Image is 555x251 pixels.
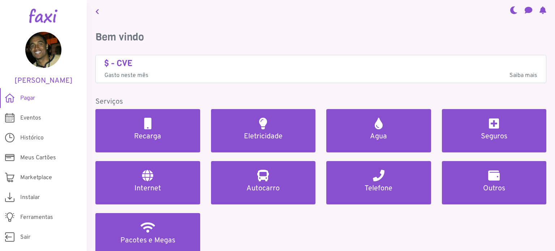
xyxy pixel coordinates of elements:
a: Telefone [326,161,431,204]
h5: Pacotes e Megas [104,236,192,245]
a: [PERSON_NAME] [11,32,76,85]
span: Histórico [20,134,44,142]
a: $ - CVE Gasto neste mêsSaiba mais [104,58,537,80]
span: Marketplace [20,173,52,182]
span: Instalar [20,193,40,202]
a: Agua [326,109,431,152]
h5: Telefone [335,184,422,193]
h5: Serviços [95,98,546,106]
a: Outros [442,161,547,204]
span: Eventos [20,114,41,122]
h5: Internet [104,184,192,193]
h5: Autocarro [220,184,307,193]
h3: Bem vindo [95,31,546,43]
a: Recarga [95,109,200,152]
h5: Agua [335,132,422,141]
h5: Eletricidade [220,132,307,141]
h5: [PERSON_NAME] [11,77,76,85]
span: Sair [20,233,30,242]
h5: Outros [451,184,538,193]
a: Seguros [442,109,547,152]
a: Eletricidade [211,109,316,152]
h5: Recarga [104,132,192,141]
a: Internet [95,161,200,204]
a: Autocarro [211,161,316,204]
span: Ferramentas [20,213,53,222]
h4: $ - CVE [104,58,537,69]
span: Meus Cartões [20,153,56,162]
p: Gasto neste mês [104,71,537,80]
h5: Seguros [451,132,538,141]
span: Saiba mais [509,71,537,80]
span: Pagar [20,94,35,103]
